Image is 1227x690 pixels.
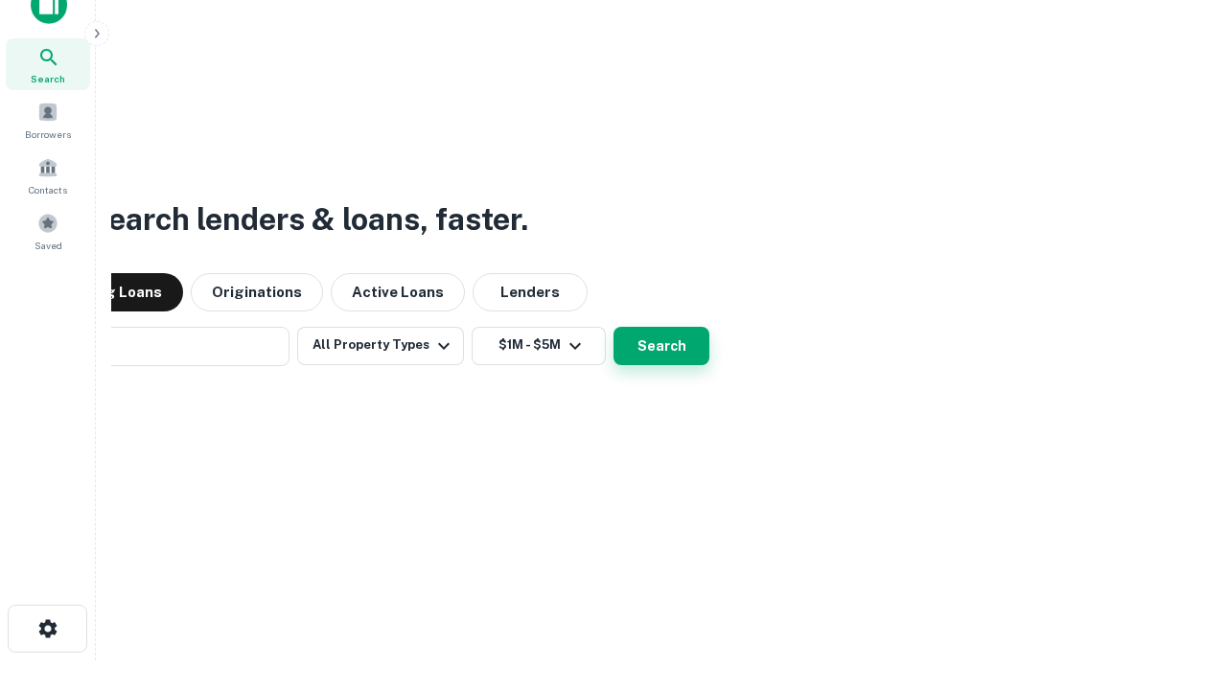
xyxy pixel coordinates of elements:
[473,273,588,311] button: Lenders
[6,38,90,90] a: Search
[29,182,67,197] span: Contacts
[25,126,71,142] span: Borrowers
[31,71,65,86] span: Search
[6,149,90,201] a: Contacts
[1131,537,1227,629] iframe: Chat Widget
[87,196,528,242] h3: Search lenders & loans, faster.
[6,205,90,257] a: Saved
[613,327,709,365] button: Search
[6,94,90,146] a: Borrowers
[297,327,464,365] button: All Property Types
[191,273,323,311] button: Originations
[472,327,606,365] button: $1M - $5M
[331,273,465,311] button: Active Loans
[35,238,62,253] span: Saved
